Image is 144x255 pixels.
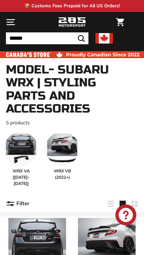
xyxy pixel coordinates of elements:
h1: Model- Subaru WRX | Styling Parts and Accessories [6,63,138,116]
p: 📦 Customs Fees Prepaid for All US Orders! [24,2,120,9]
a: Cart [113,12,128,32]
input: Search [6,32,88,44]
span: WRX VA [[DATE]-[DATE]] [4,168,38,187]
inbox-online-store-chat: Shopify online store chat [113,204,138,227]
p: 5 products [6,119,138,126]
span: WRX VB (2022+) [45,168,79,180]
a: WRX VB (2022+) [45,132,79,187]
button: Filter [6,195,29,212]
a: WRX VA [[DATE]-[DATE]] [4,132,38,187]
img: Logo_285_Motorsport_areodynamics_components [58,16,86,28]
